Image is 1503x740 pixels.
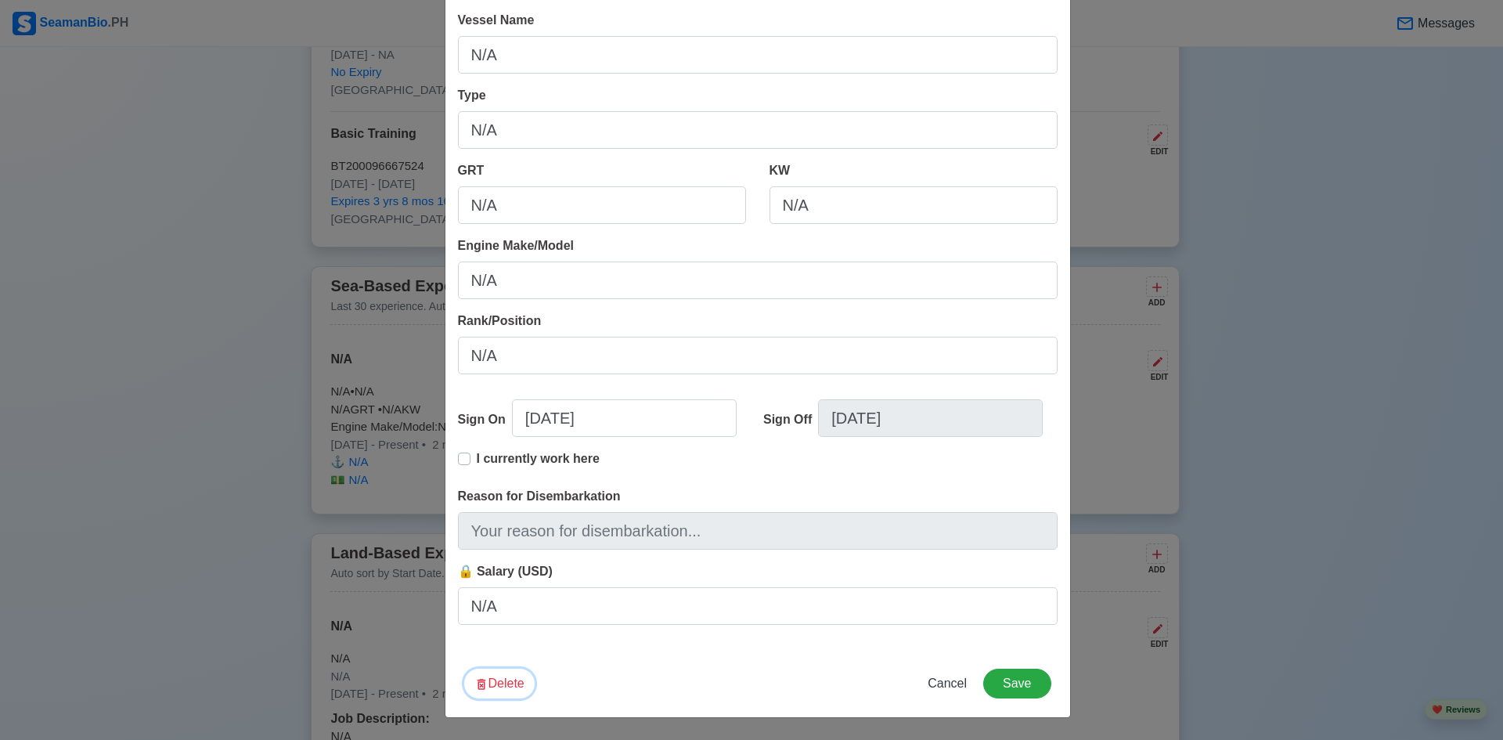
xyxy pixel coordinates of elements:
[458,164,485,177] span: GRT
[458,337,1058,374] input: Ex: Third Officer or 3/OFF
[458,186,746,224] input: 33922
[458,111,1058,149] input: Bulk, Container, etc.
[458,239,574,252] span: Engine Make/Model
[458,314,542,327] span: Rank/Position
[458,88,486,102] span: Type
[458,36,1058,74] input: Ex: Dolce Vita
[464,669,535,698] button: Delete
[458,13,535,27] span: Vessel Name
[928,677,967,690] span: Cancel
[763,410,818,429] div: Sign Off
[770,186,1058,224] input: 8000
[770,164,791,177] span: KW
[477,449,600,468] p: I currently work here
[458,489,621,503] span: Reason for Disembarkation
[458,410,512,429] div: Sign On
[458,587,1058,625] input: ex. 2500
[458,512,1058,550] input: Your reason for disembarkation...
[458,565,553,578] span: 🔒 Salary (USD)
[983,669,1051,698] button: Save
[917,669,977,698] button: Cancel
[458,262,1058,299] input: Ex. Man B&W MC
